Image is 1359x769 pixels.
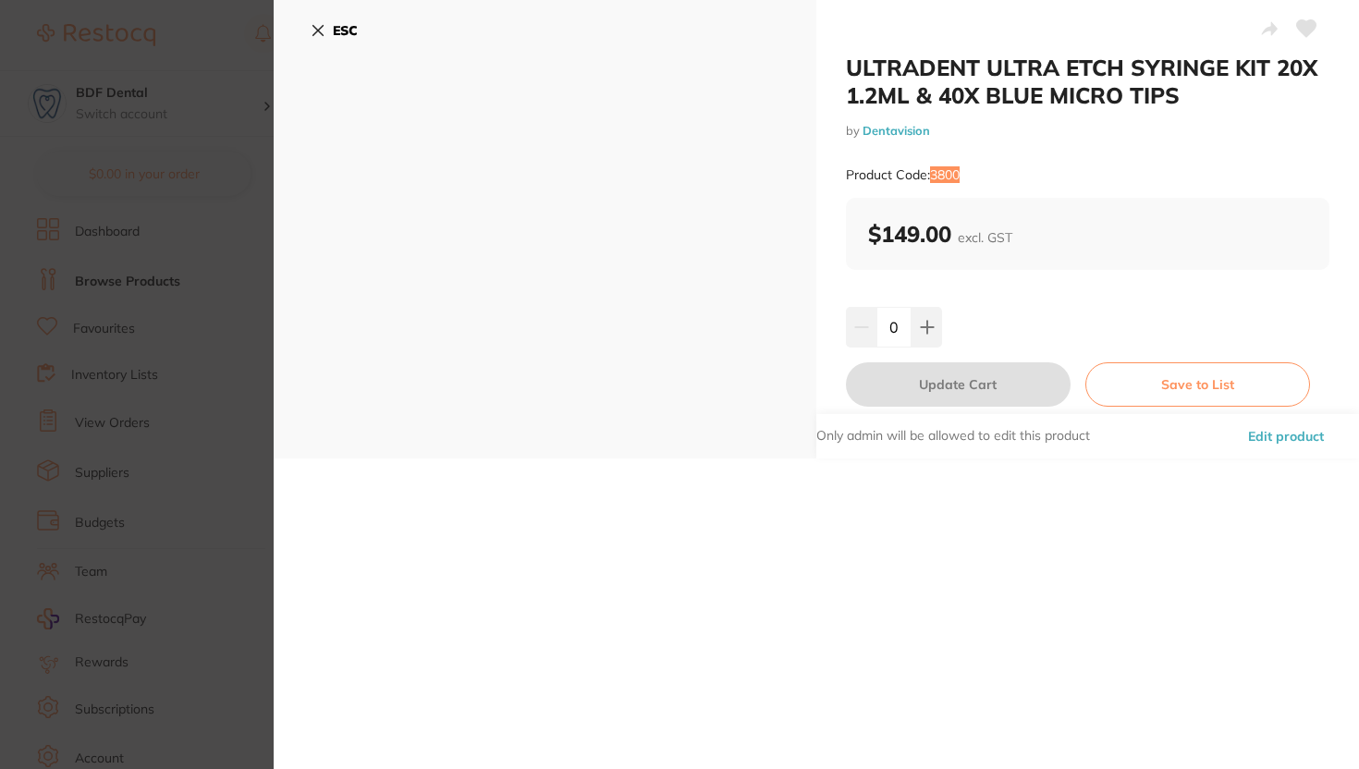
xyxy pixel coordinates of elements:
b: ESC [333,22,358,39]
p: Only admin will be allowed to edit this product [816,427,1090,446]
small: Product Code: 3800 [846,167,960,183]
small: by [846,124,1329,138]
button: Update Cart [846,362,1071,407]
button: ESC [311,15,358,46]
button: Save to List [1085,362,1310,407]
h2: ULTRADENT ULTRA ETCH SYRINGE KIT 20X 1.2ML & 40X BLUE MICRO TIPS [846,54,1329,109]
span: excl. GST [958,229,1012,246]
b: $149.00 [868,220,1012,248]
button: Edit product [1243,414,1329,458]
a: Dentavision [863,123,930,138]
